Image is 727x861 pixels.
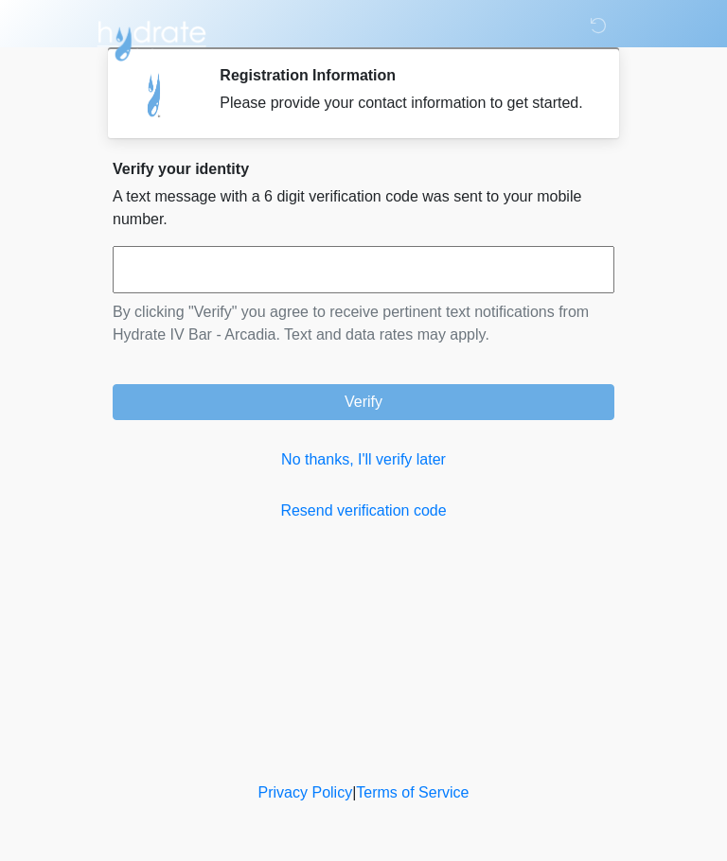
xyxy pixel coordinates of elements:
a: Resend verification code [113,500,614,522]
h2: Verify your identity [113,160,614,178]
button: Verify [113,384,614,420]
a: | [352,784,356,800]
img: Agent Avatar [127,66,184,123]
div: Please provide your contact information to get started. [220,92,586,114]
a: No thanks, I'll verify later [113,448,614,471]
p: By clicking "Verify" you agree to receive pertinent text notifications from Hydrate IV Bar - Arca... [113,301,614,346]
p: A text message with a 6 digit verification code was sent to your mobile number. [113,185,614,231]
a: Privacy Policy [258,784,353,800]
img: Hydrate IV Bar - Arcadia Logo [94,14,209,62]
a: Terms of Service [356,784,469,800]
